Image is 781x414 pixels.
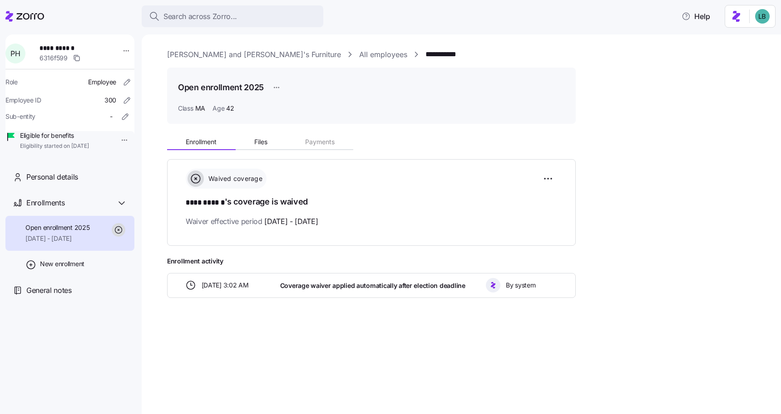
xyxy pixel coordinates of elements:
[40,259,84,268] span: New enrollment
[163,11,237,22] span: Search across Zorro...
[10,50,20,57] span: P H
[25,223,89,232] span: Open enrollment 2025
[280,281,465,290] span: Coverage waiver applied automatically after election deadline
[226,104,234,113] span: 42
[254,139,267,145] span: Files
[305,139,335,145] span: Payments
[213,104,224,113] span: Age
[110,112,113,121] span: -
[5,96,41,105] span: Employee ID
[40,54,68,63] span: 6316f599
[195,104,205,113] span: MA
[755,9,770,24] img: 55738f7c4ee29e912ff6c7eae6e0401b
[5,78,18,87] span: Role
[186,216,318,227] span: Waiver effective period
[167,49,341,60] a: [PERSON_NAME] and [PERSON_NAME]'s Furniture
[26,171,78,183] span: Personal details
[186,139,217,145] span: Enrollment
[167,257,576,266] span: Enrollment activity
[20,131,89,140] span: Eligible for benefits
[206,174,262,183] span: Waived coverage
[186,196,557,209] h1: 's coverage is waived
[20,142,89,150] span: Eligibility started on [DATE]
[25,234,89,243] span: [DATE] - [DATE]
[359,49,407,60] a: All employees
[674,7,717,25] button: Help
[682,11,710,22] span: Help
[88,78,116,87] span: Employee
[178,104,193,113] span: Class
[104,96,116,105] span: 300
[178,82,264,93] h1: Open enrollment 2025
[202,281,249,290] span: [DATE] 3:02 AM
[264,216,318,227] span: [DATE] - [DATE]
[142,5,323,27] button: Search across Zorro...
[5,112,35,121] span: Sub-entity
[26,197,64,209] span: Enrollments
[26,285,72,296] span: General notes
[506,281,535,290] span: By system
